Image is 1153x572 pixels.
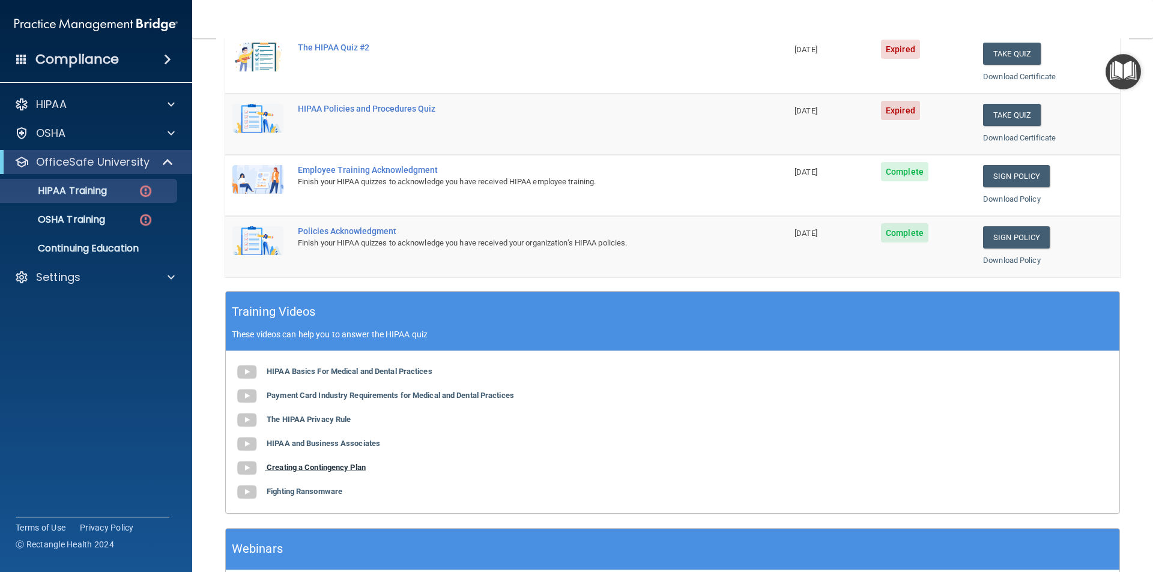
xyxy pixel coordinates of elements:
button: Open Resource Center [1106,54,1141,89]
a: Download Policy [983,194,1041,203]
img: PMB logo [14,13,178,37]
div: Finish your HIPAA quizzes to acknowledge you have received HIPAA employee training. [298,175,727,189]
a: HIPAA [14,97,175,112]
p: HIPAA Training [8,185,107,197]
p: HIPAA [36,97,67,112]
a: Terms of Use [16,522,65,534]
p: OfficeSafe University [36,155,150,169]
a: Sign Policy [983,226,1050,248]
img: gray_youtube_icon.38fcd6cc.png [235,480,259,504]
p: Settings [36,270,80,284]
img: gray_youtube_icon.38fcd6cc.png [235,456,259,480]
b: Creating a Contingency Plan [267,463,366,472]
div: Finish your HIPAA quizzes to acknowledge you have received your organization’s HIPAA policies. [298,236,727,250]
div: The HIPAA Quiz #2 [298,43,727,52]
span: Expired [881,40,920,59]
a: Download Certificate [983,72,1056,81]
b: HIPAA and Business Associates [267,439,380,448]
span: Complete [881,223,928,242]
button: Take Quiz [983,104,1041,126]
div: Policies Acknowledgment [298,226,727,236]
img: gray_youtube_icon.38fcd6cc.png [235,360,259,384]
div: Employee Training Acknowledgment [298,165,727,175]
h4: Compliance [35,51,119,68]
p: OSHA Training [8,214,105,226]
a: Settings [14,270,175,284]
p: Continuing Education [8,242,172,254]
p: OSHA [36,126,66,140]
span: Ⓒ Rectangle Health 2024 [16,538,114,550]
span: Complete [881,162,928,181]
p: These videos can help you to answer the HIPAA quiz [232,330,1113,339]
b: HIPAA Basics For Medical and Dental Practices [267,367,432,376]
a: Download Policy [983,256,1041,265]
b: The HIPAA Privacy Rule [267,415,351,424]
span: [DATE] [794,106,817,115]
img: danger-circle.6113f641.png [138,212,153,227]
img: gray_youtube_icon.38fcd6cc.png [235,408,259,432]
img: danger-circle.6113f641.png [138,184,153,199]
h5: Webinars [232,538,283,559]
span: [DATE] [794,167,817,176]
b: Fighting Ransomware [267,487,342,496]
h5: Training Videos [232,301,316,322]
img: gray_youtube_icon.38fcd6cc.png [235,384,259,408]
a: OSHA [14,126,175,140]
img: gray_youtube_icon.38fcd6cc.png [235,432,259,456]
span: [DATE] [794,229,817,238]
span: Expired [881,101,920,120]
a: OfficeSafe University [14,155,174,169]
div: HIPAA Policies and Procedures Quiz [298,104,727,113]
b: Payment Card Industry Requirements for Medical and Dental Practices [267,391,514,400]
a: Download Certificate [983,133,1056,142]
span: [DATE] [794,45,817,54]
button: Take Quiz [983,43,1041,65]
a: Sign Policy [983,165,1050,187]
a: Privacy Policy [80,522,134,534]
